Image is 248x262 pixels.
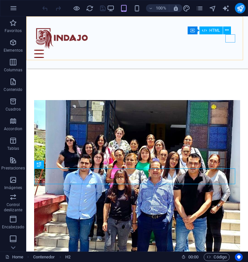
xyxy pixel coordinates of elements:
[7,146,19,151] p: Tablas
[173,5,179,11] i: Al redimensionar, ajustar el nivel de zoom automáticamente para ajustarse al dispositivo elegido.
[182,4,190,12] button: design
[2,224,24,230] p: Encabezado
[209,5,217,12] i: Navegador
[6,107,21,112] p: Cuadros
[4,185,22,190] p: Imágenes
[86,5,93,12] i: Volver a cargar página
[193,254,194,259] span: :
[4,87,22,92] p: Contenido
[4,67,23,73] p: Columnas
[5,253,23,261] a: Haz clic para cancelar la selección y doble clic para abrir páginas
[209,28,220,32] span: HTML
[209,4,217,12] button: navigator
[207,253,227,261] span: Código
[181,253,199,261] h6: Tiempo de la sesión
[72,4,80,12] button: Haz clic para salir del modo de previsualización y seguir editando
[156,4,166,12] h6: 100%
[196,5,203,12] i: Páginas (Ctrl+Alt+S)
[235,3,245,13] button: publish
[183,5,190,12] i: Diseño (Ctrl+Alt+Y)
[235,253,243,261] button: Usercentrics
[5,28,22,33] p: Favoritos
[4,126,22,131] p: Accordion
[33,253,55,261] span: Haz clic para seleccionar y doble clic para editar
[146,4,169,12] button: 100%
[196,4,203,12] button: pages
[65,253,71,261] span: Haz clic para seleccionar y doble clic para editar
[204,253,230,261] button: Código
[1,166,25,171] p: Prestaciones
[222,4,230,12] button: text_generator
[33,253,71,261] nav: breadcrumb
[4,48,23,53] p: Elementos
[237,5,244,12] i: Publicar
[188,253,198,261] span: 00 00
[86,4,93,12] button: reload
[222,5,230,12] i: AI Writer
